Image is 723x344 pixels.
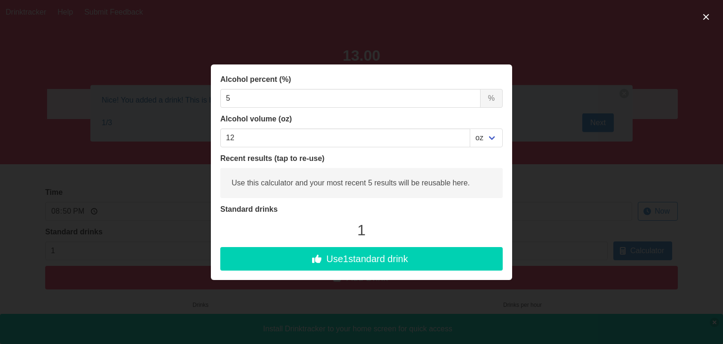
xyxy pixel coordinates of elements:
[220,204,503,215] label: Standard drinks
[326,252,408,266] span: Use 1 standard drink
[220,247,503,271] button: Use1standard drink
[220,153,503,164] label: Recent results (tap to re-use)
[220,113,503,125] label: Alcohol volume ( oz )
[220,89,481,108] input: Alcohol percent
[220,128,470,147] input: Alcohol volume
[220,219,503,241] div: 1
[220,74,503,85] label: Alcohol percent (%)
[220,168,503,198] p: Use this calculator and your most recent 5 results will be reusable here.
